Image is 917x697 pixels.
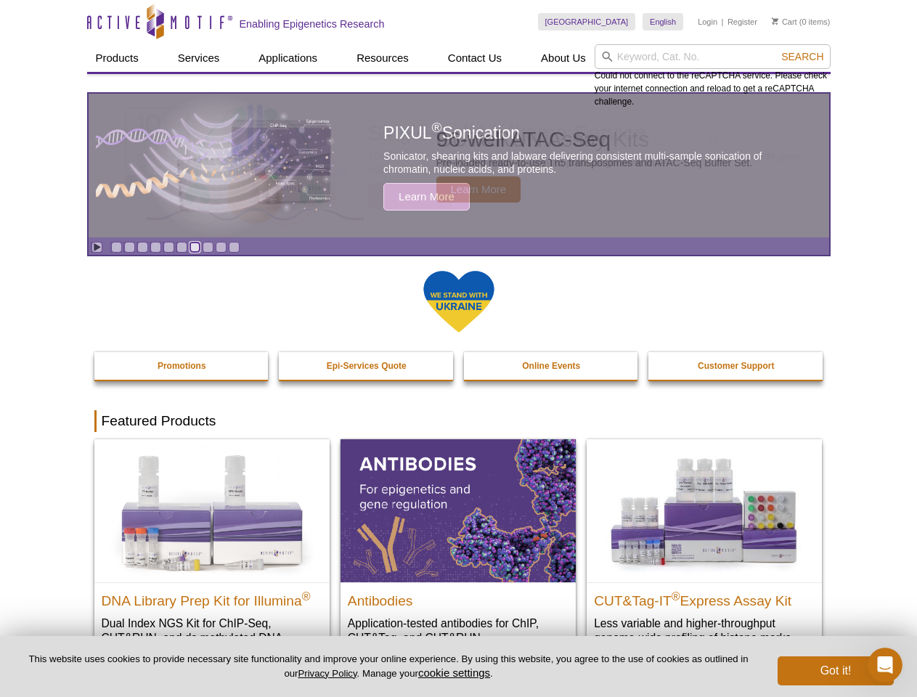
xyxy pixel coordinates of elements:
a: Applications [250,44,326,72]
a: Register [728,17,757,27]
a: DNA Library Prep Kit for Illumina DNA Library Prep Kit for Illumina® Dual Index NGS Kit for ChIP-... [94,439,330,674]
strong: Epi-Services Quote [327,361,407,371]
a: Promotions [94,352,270,380]
img: CUT&Tag-IT® Express Assay Kit [587,439,822,582]
img: We Stand With Ukraine [423,269,495,334]
a: Go to slide 7 [189,242,200,253]
a: Services [169,44,229,72]
a: Epi-Services Quote [279,352,455,380]
a: Login [698,17,717,27]
a: Contact Us [439,44,510,72]
a: English [643,13,683,30]
p: Dual Index NGS Kit for ChIP-Seq, CUT&RUN, and ds methylated DNA assays. [102,616,322,660]
span: PIXUL Sonication [383,123,520,142]
input: Keyword, Cat. No. [595,44,831,69]
iframe: Intercom live chat [868,648,902,682]
img: All Antibodies [341,439,576,582]
a: Cart [772,17,797,27]
p: Sonicator, shearing kits and labware delivering consistent multi-sample sonication of chromatin, ... [383,150,796,176]
article: PIXUL Sonication [89,94,829,237]
p: Less variable and higher-throughput genome-wide profiling of histone marks​. [594,616,815,645]
h2: DNA Library Prep Kit for Illumina [102,587,322,608]
a: Go to slide 4 [150,242,161,253]
sup: ® [672,590,680,602]
h2: CUT&Tag-IT Express Assay Kit [594,587,815,608]
span: Search [781,51,823,62]
a: [GEOGRAPHIC_DATA] [538,13,636,30]
button: Search [777,50,828,63]
a: Customer Support [648,352,824,380]
a: CUT&Tag-IT® Express Assay Kit CUT&Tag-IT®Express Assay Kit Less variable and higher-throughput ge... [587,439,822,659]
img: PIXUL sonication [96,93,335,238]
span: Learn More [383,183,470,211]
a: About Us [532,44,595,72]
button: Got it! [778,656,894,685]
li: | [722,13,724,30]
div: Could not connect to the reCAPTCHA service. Please check your internet connection and reload to g... [595,44,831,108]
li: (0 items) [772,13,831,30]
strong: Online Events [522,361,580,371]
strong: Customer Support [698,361,774,371]
a: All Antibodies Antibodies Application-tested antibodies for ChIP, CUT&Tag, and CUT&RUN. [341,439,576,659]
a: Go to slide 8 [203,242,213,253]
p: This website uses cookies to provide necessary site functionality and improve your online experie... [23,653,754,680]
a: Privacy Policy [298,668,356,679]
a: Go to slide 9 [216,242,227,253]
a: Online Events [464,352,640,380]
strong: Promotions [158,361,206,371]
a: Go to slide 2 [124,242,135,253]
a: Go to slide 5 [163,242,174,253]
h2: Antibodies [348,587,568,608]
a: Go to slide 3 [137,242,148,253]
h2: Featured Products [94,410,823,432]
h2: Enabling Epigenetics Research [240,17,385,30]
img: Your Cart [772,17,778,25]
a: Go to slide 1 [111,242,122,253]
img: DNA Library Prep Kit for Illumina [94,439,330,582]
a: Resources [348,44,417,72]
a: Go to slide 10 [229,242,240,253]
p: Application-tested antibodies for ChIP, CUT&Tag, and CUT&RUN. [348,616,568,645]
button: cookie settings [418,667,490,679]
a: Products [87,44,147,72]
a: Go to slide 6 [176,242,187,253]
sup: ® [302,590,311,602]
sup: ® [432,121,442,136]
a: PIXUL sonication PIXUL®Sonication Sonicator, shearing kits and labware delivering consistent mult... [89,94,829,237]
a: Toggle autoplay [91,242,102,253]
